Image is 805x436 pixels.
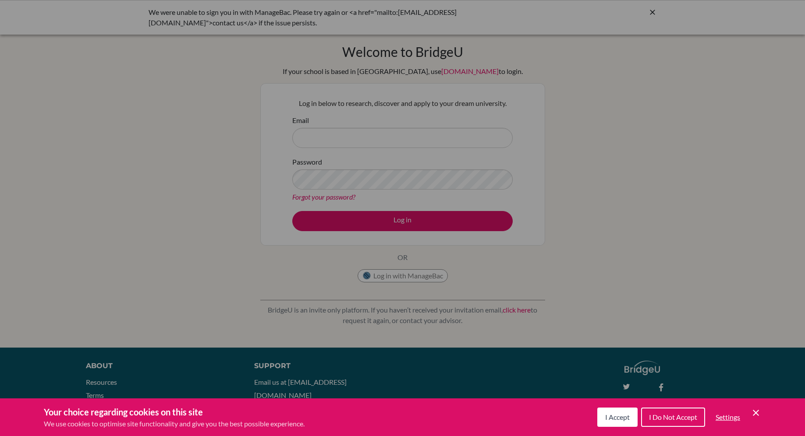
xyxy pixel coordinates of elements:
[44,405,305,418] h3: Your choice regarding cookies on this site
[597,408,638,427] button: I Accept
[709,408,747,426] button: Settings
[716,413,740,421] span: Settings
[605,413,630,421] span: I Accept
[751,408,761,418] button: Save and close
[44,418,305,429] p: We use cookies to optimise site functionality and give you the best possible experience.
[649,413,697,421] span: I Do Not Accept
[641,408,705,427] button: I Do Not Accept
